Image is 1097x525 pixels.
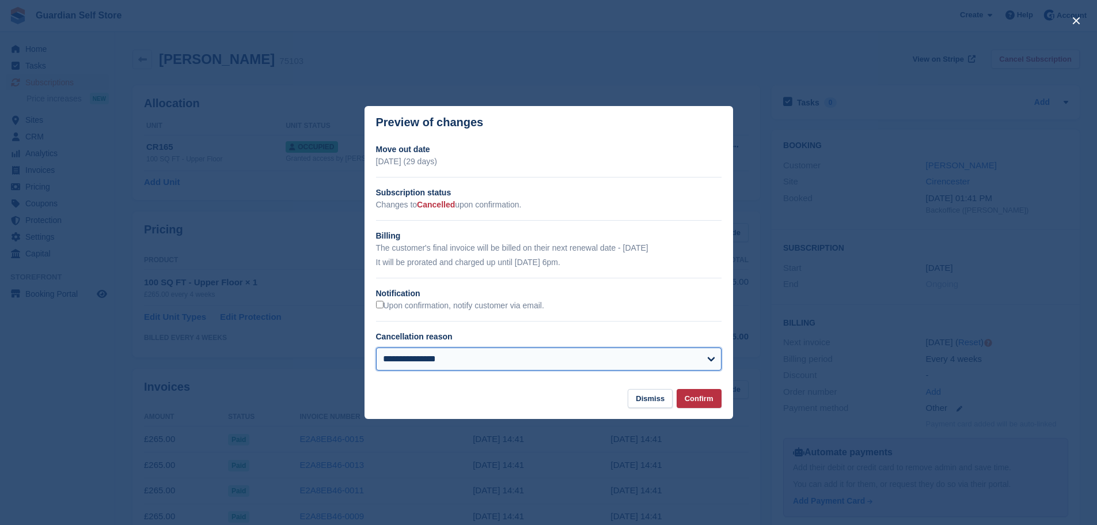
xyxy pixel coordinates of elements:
[376,230,722,242] h2: Billing
[376,301,384,308] input: Upon confirmation, notify customer via email.
[1067,12,1085,30] button: close
[417,200,455,209] span: Cancelled
[376,332,453,341] label: Cancellation reason
[376,156,722,168] p: [DATE] (29 days)
[376,187,722,199] h2: Subscription status
[376,288,722,300] h2: Notification
[628,389,673,408] button: Dismiss
[376,256,722,269] p: It will be prorated and charged up until [DATE] 6pm.
[677,389,722,408] button: Confirm
[376,199,722,211] p: Changes to upon confirmation.
[376,242,722,254] p: The customer's final invoice will be billed on their next renewal date - [DATE]
[376,143,722,156] h2: Move out date
[376,301,544,311] label: Upon confirmation, notify customer via email.
[376,116,484,129] p: Preview of changes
